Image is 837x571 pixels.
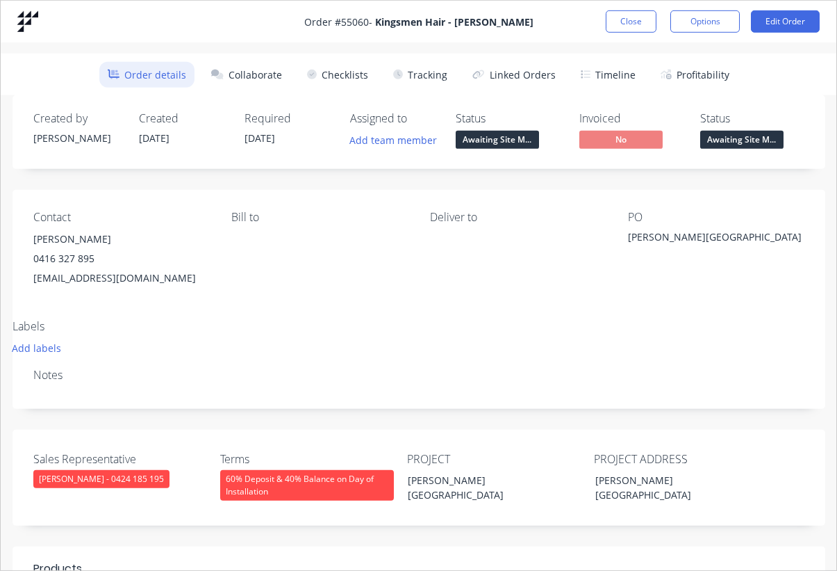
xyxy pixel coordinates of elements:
[4,339,68,357] button: Add labels
[299,62,376,88] button: Checklists
[572,62,644,88] button: Timeline
[139,112,222,125] div: Created
[628,211,804,224] div: PO
[397,470,570,505] div: [PERSON_NAME][GEOGRAPHIC_DATA]
[231,211,408,224] div: Bill to
[304,15,533,29] span: Order # 55060 -
[245,112,328,125] div: Required
[628,230,802,249] div: [PERSON_NAME][GEOGRAPHIC_DATA]
[342,131,444,150] button: Add team member
[456,131,539,152] button: Awaiting Site M...
[670,10,740,33] button: Options
[33,230,210,249] div: [PERSON_NAME]
[579,112,683,125] div: Invoiced
[13,320,339,333] div: Labels
[33,112,117,125] div: Created by
[245,131,275,145] span: [DATE]
[33,230,210,288] div: [PERSON_NAME]0416 327 895[EMAIL_ADDRESS][DOMAIN_NAME]
[700,131,784,148] span: Awaiting Site M...
[350,131,445,150] button: Add team member
[700,131,784,152] button: Awaiting Site M...
[99,62,195,88] button: Order details
[430,211,606,224] div: Deliver to
[33,249,210,268] div: 0416 327 895
[700,112,804,125] div: Status
[407,451,581,467] label: PROJECT
[594,451,768,467] label: PROJECT ADDRESS
[456,112,539,125] div: Status
[579,131,663,148] span: No
[456,131,539,148] span: Awaiting Site M...
[220,470,394,501] div: 60% Deposit & 40% Balance on Day of Installation
[203,62,290,88] button: Collaborate
[375,15,533,29] strong: Kingsmen Hair - [PERSON_NAME]
[751,10,820,33] button: Edit Order
[606,10,656,33] button: Close
[652,62,738,88] button: Profitability
[139,131,169,145] span: [DATE]
[350,112,433,125] div: Assigned to
[33,268,210,288] div: [EMAIL_ADDRESS][DOMAIN_NAME]
[33,131,117,145] div: [PERSON_NAME]
[584,470,758,505] div: [PERSON_NAME][GEOGRAPHIC_DATA]
[33,211,210,224] div: Contact
[17,11,38,32] img: Factory
[220,451,394,467] label: Terms
[33,470,169,488] div: [PERSON_NAME] - 0424 185 195
[464,62,564,88] button: Linked Orders
[33,451,207,467] label: Sales Representative
[385,62,456,88] button: Tracking
[33,369,804,382] div: Notes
